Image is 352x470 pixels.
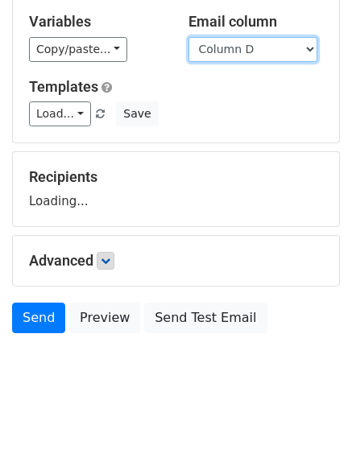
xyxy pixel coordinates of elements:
[188,13,324,31] h5: Email column
[29,37,127,62] a: Copy/paste...
[29,168,323,210] div: Loading...
[29,101,91,126] a: Load...
[29,168,323,186] h5: Recipients
[12,303,65,333] a: Send
[69,303,140,333] a: Preview
[29,13,164,31] h5: Variables
[116,101,158,126] button: Save
[271,393,352,470] iframe: Chat Widget
[29,252,323,270] h5: Advanced
[29,78,98,95] a: Templates
[144,303,267,333] a: Send Test Email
